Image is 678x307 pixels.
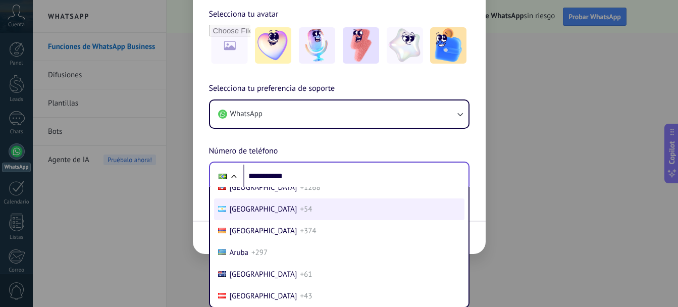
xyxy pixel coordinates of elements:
[209,8,279,21] span: Selecciona tu avatar
[230,270,297,279] span: [GEOGRAPHIC_DATA]
[300,183,320,192] span: +1268
[251,248,268,258] span: +297
[300,226,316,236] span: +374
[213,166,232,187] div: Brazil: + 55
[255,27,291,64] img: -1.jpeg
[300,291,312,301] span: +43
[230,248,249,258] span: Aruba
[210,100,468,128] button: WhatsApp
[230,204,297,214] span: [GEOGRAPHIC_DATA]
[430,27,466,64] img: -5.jpeg
[300,204,312,214] span: +54
[209,82,335,95] span: Selecciona tu preferencia de soporte
[230,183,297,192] span: [GEOGRAPHIC_DATA]
[209,145,278,158] span: Número de teléfono
[387,27,423,64] img: -4.jpeg
[230,109,263,119] span: WhatsApp
[299,27,335,64] img: -2.jpeg
[230,226,297,236] span: [GEOGRAPHIC_DATA]
[300,270,312,279] span: +61
[343,27,379,64] img: -3.jpeg
[230,291,297,301] span: [GEOGRAPHIC_DATA]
